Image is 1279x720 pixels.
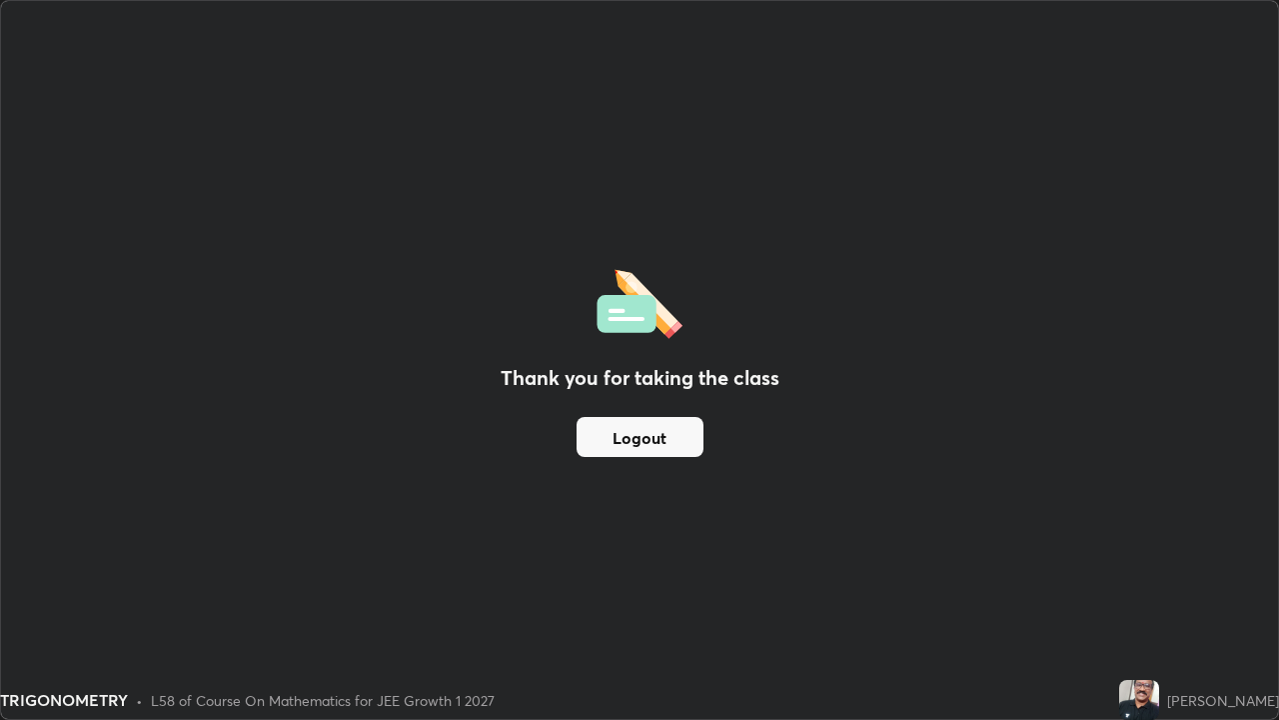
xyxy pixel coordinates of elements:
div: • [136,690,143,711]
div: L58 of Course On Mathematics for JEE Growth 1 2027 [151,690,495,711]
h2: Thank you for taking the class [501,363,779,393]
img: offlineFeedback.1438e8b3.svg [597,263,682,339]
img: 020e023223db44b3b855fec2c82464f0.jpg [1119,680,1159,720]
div: [PERSON_NAME] [1167,690,1279,711]
button: Logout [577,417,703,457]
